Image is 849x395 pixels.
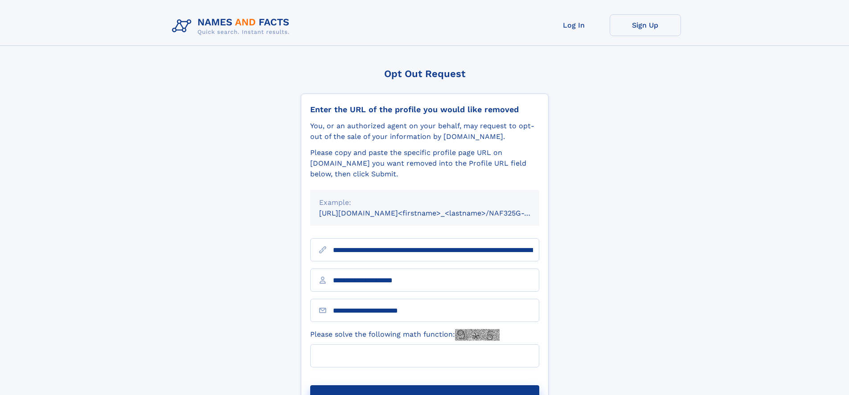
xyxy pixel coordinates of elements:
a: Log In [538,14,610,36]
img: Logo Names and Facts [168,14,297,38]
div: Example: [319,197,530,208]
div: Please copy and paste the specific profile page URL on [DOMAIN_NAME] you want removed into the Pr... [310,147,539,179]
div: You, or an authorized agent on your behalf, may request to opt-out of the sale of your informatio... [310,121,539,142]
div: Enter the URL of the profile you would like removed [310,105,539,114]
div: Opt Out Request [301,68,549,79]
a: Sign Up [610,14,681,36]
small: [URL][DOMAIN_NAME]<firstname>_<lastname>/NAF325G-xxxxxxxx [319,209,556,217]
label: Please solve the following math function: [310,329,500,341]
